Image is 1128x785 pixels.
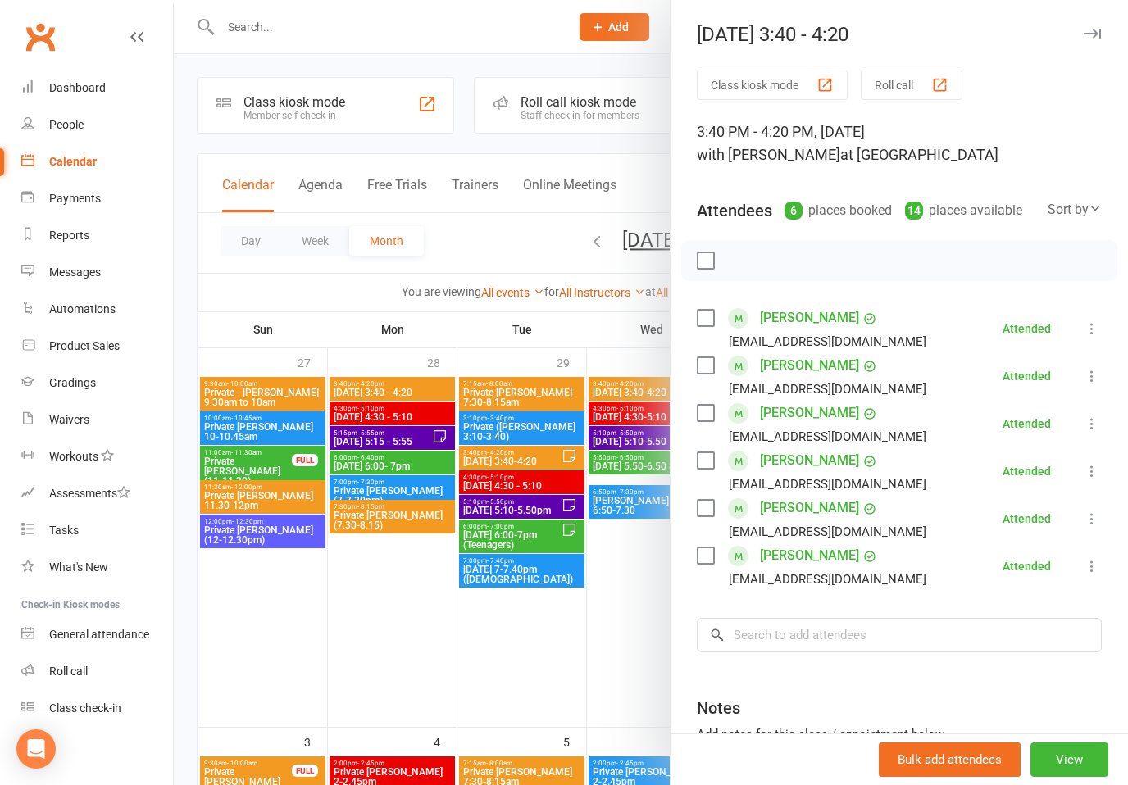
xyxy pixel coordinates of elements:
[697,146,840,163] span: with [PERSON_NAME]
[905,202,923,220] div: 14
[879,742,1021,777] button: Bulk add attendees
[21,690,173,727] a: Class kiosk mode
[49,81,106,94] div: Dashboard
[49,524,79,537] div: Tasks
[21,217,173,254] a: Reports
[697,199,772,222] div: Attendees
[840,146,998,163] span: at [GEOGRAPHIC_DATA]
[729,379,926,400] div: [EMAIL_ADDRESS][DOMAIN_NAME]
[21,549,173,586] a: What's New
[21,143,173,180] a: Calendar
[21,291,173,328] a: Automations
[49,487,130,500] div: Assessments
[697,120,1102,166] div: 3:40 PM - 4:20 PM, [DATE]
[1003,418,1051,429] div: Attended
[49,155,97,168] div: Calendar
[49,376,96,389] div: Gradings
[49,265,101,279] div: Messages
[729,426,926,447] div: [EMAIL_ADDRESS][DOMAIN_NAME]
[49,192,101,205] div: Payments
[49,118,84,131] div: People
[21,616,173,653] a: General attendance kiosk mode
[671,23,1128,46] div: [DATE] 3:40 - 4:20
[21,180,173,217] a: Payments
[729,331,926,352] div: [EMAIL_ADDRESS][DOMAIN_NAME]
[49,450,98,463] div: Workouts
[697,697,740,719] div: Notes
[49,628,149,641] div: General attendance
[21,254,173,291] a: Messages
[760,305,859,331] a: [PERSON_NAME]
[21,438,173,475] a: Workouts
[49,229,89,242] div: Reports
[21,365,173,402] a: Gradings
[21,475,173,512] a: Assessments
[21,107,173,143] a: People
[1003,465,1051,477] div: Attended
[760,542,859,569] a: [PERSON_NAME]
[21,512,173,549] a: Tasks
[697,70,848,100] button: Class kiosk mode
[1030,742,1108,777] button: View
[21,70,173,107] a: Dashboard
[49,665,88,678] div: Roll call
[760,400,859,426] a: [PERSON_NAME]
[1003,560,1051,572] div: Attended
[760,352,859,379] a: [PERSON_NAME]
[785,199,892,222] div: places booked
[1003,370,1051,382] div: Attended
[49,302,116,315] div: Automations
[760,495,859,521] a: [PERSON_NAME]
[21,653,173,690] a: Roll call
[21,328,173,365] a: Product Sales
[785,202,803,220] div: 6
[861,70,962,100] button: Roll call
[20,16,61,57] a: Clubworx
[1003,513,1051,524] div: Attended
[49,339,120,352] div: Product Sales
[16,729,56,769] div: Open Intercom Messenger
[1048,199,1102,220] div: Sort by
[729,474,926,495] div: [EMAIL_ADDRESS][DOMAIN_NAME]
[49,701,121,715] div: Class check-in
[760,447,859,474] a: [PERSON_NAME]
[729,521,926,542] div: [EMAIL_ADDRESS][DOMAIN_NAME]
[905,199,1022,222] div: places available
[729,569,926,590] div: [EMAIL_ADDRESS][DOMAIN_NAME]
[49,560,108,574] div: What's New
[1003,323,1051,334] div: Attended
[697,724,1102,744] div: Add notes for this class / appointment below
[21,402,173,438] a: Waivers
[49,413,89,426] div: Waivers
[697,618,1102,652] input: Search to add attendees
